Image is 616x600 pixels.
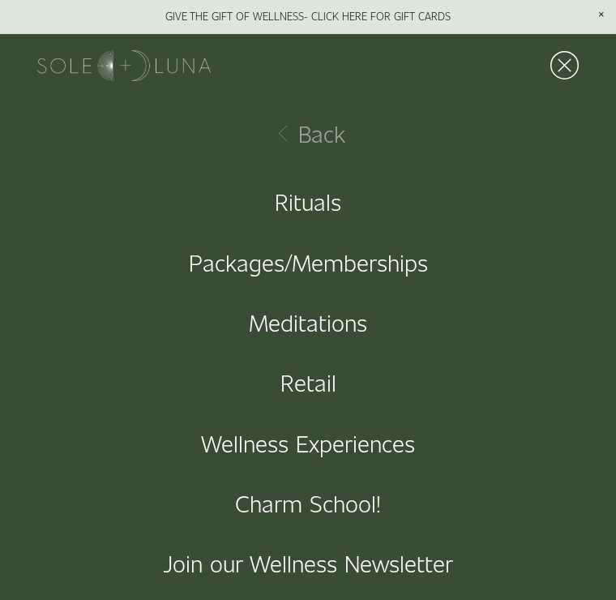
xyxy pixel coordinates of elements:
a: Meditations [249,311,367,334]
a: Charm School! [235,491,381,515]
span: Back [298,122,345,145]
a: Wellness Experiences [201,431,415,455]
a: Rituals [275,190,341,213]
img: Sole + Luna [37,50,211,81]
a: Join our Wellness Newsletter [163,551,453,575]
a: Retail [280,371,336,394]
a: Packages/Memberships [189,251,428,274]
a: Back [263,122,353,145]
